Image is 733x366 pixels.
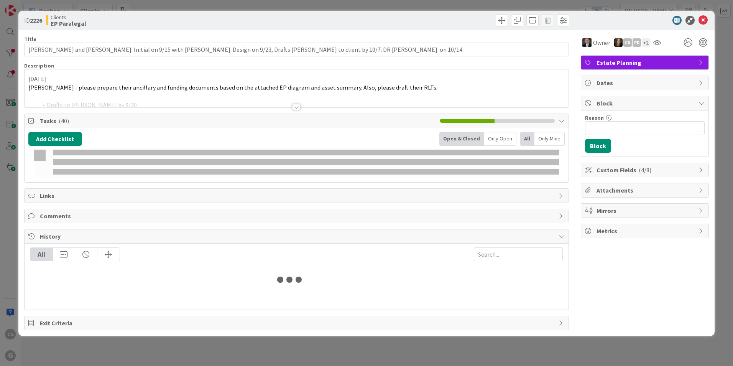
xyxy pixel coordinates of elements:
[639,166,651,174] span: ( 4/8 )
[520,132,534,146] div: All
[597,165,695,175] span: Custom Fields
[24,36,36,43] label: Title
[24,16,42,25] span: ID
[24,62,54,69] span: Description
[28,84,437,91] span: [PERSON_NAME] - please prepare their ancillary and funding documents based on the attached EP dia...
[40,232,555,241] span: History
[484,132,516,146] div: Only Open
[40,211,555,221] span: Comments
[24,43,569,56] input: type card name here...
[614,38,623,47] img: SB
[623,38,632,47] div: CN
[597,186,695,195] span: Attachments
[30,16,42,24] b: 2226
[597,206,695,215] span: Mirrors
[633,38,641,47] div: PD
[28,132,82,146] button: Add Checklist
[582,38,592,47] img: BG
[597,226,695,236] span: Metrics
[31,248,53,261] div: All
[40,318,555,328] span: Exit Criteria
[597,58,695,67] span: Estate Planning
[585,139,611,153] button: Block
[51,14,86,20] span: Clients
[28,74,565,83] p: [DATE]
[597,99,695,108] span: Block
[585,114,604,121] label: Reason
[51,20,86,26] b: EP Paralegal
[439,132,484,146] div: Open & Closed
[40,116,436,125] span: Tasks
[642,38,650,47] div: + 2
[593,38,610,47] span: Owner
[597,78,695,87] span: Dates
[59,117,69,125] span: ( 40 )
[534,132,565,146] div: Only Mine
[474,247,563,261] input: Search...
[40,191,555,200] span: Links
